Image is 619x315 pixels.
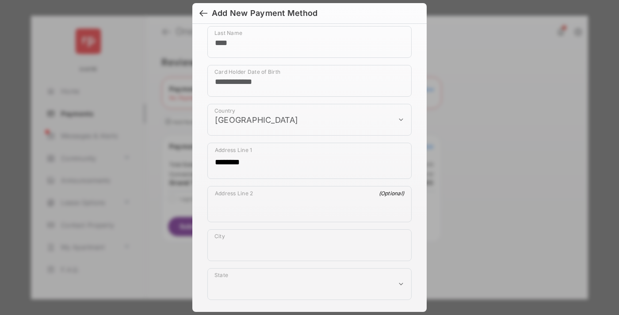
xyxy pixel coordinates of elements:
div: payment_method_screening[postal_addresses][addressLine1] [207,143,412,179]
div: payment_method_screening[postal_addresses][addressLine2] [207,186,412,222]
div: payment_method_screening[postal_addresses][locality] [207,229,412,261]
div: payment_method_screening[postal_addresses][country] [207,104,412,136]
div: payment_method_screening[postal_addresses][administrativeArea] [207,268,412,300]
div: Add New Payment Method [212,8,317,18]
